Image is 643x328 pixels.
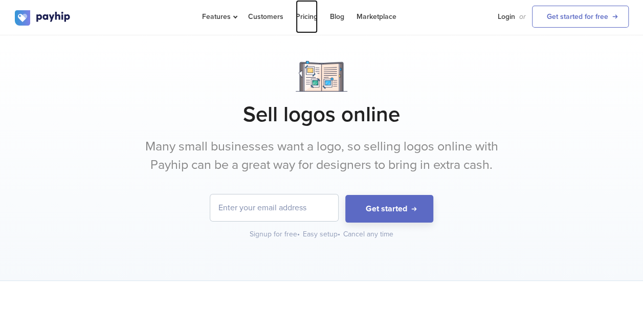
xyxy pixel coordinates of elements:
input: Enter your email address [210,194,338,221]
a: Get started for free [532,6,629,28]
button: Get started [345,195,433,223]
div: Signup for free [250,229,301,239]
h1: Sell logos online [15,102,629,127]
span: Features [202,12,236,21]
span: • [297,230,300,238]
img: logo.svg [15,10,71,26]
p: Many small businesses want a logo, so selling logos online with Payhip can be a great way for des... [130,138,514,174]
div: Cancel any time [343,229,393,239]
div: Easy setup [303,229,341,239]
img: Notebook.png [296,61,347,92]
span: • [338,230,340,238]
